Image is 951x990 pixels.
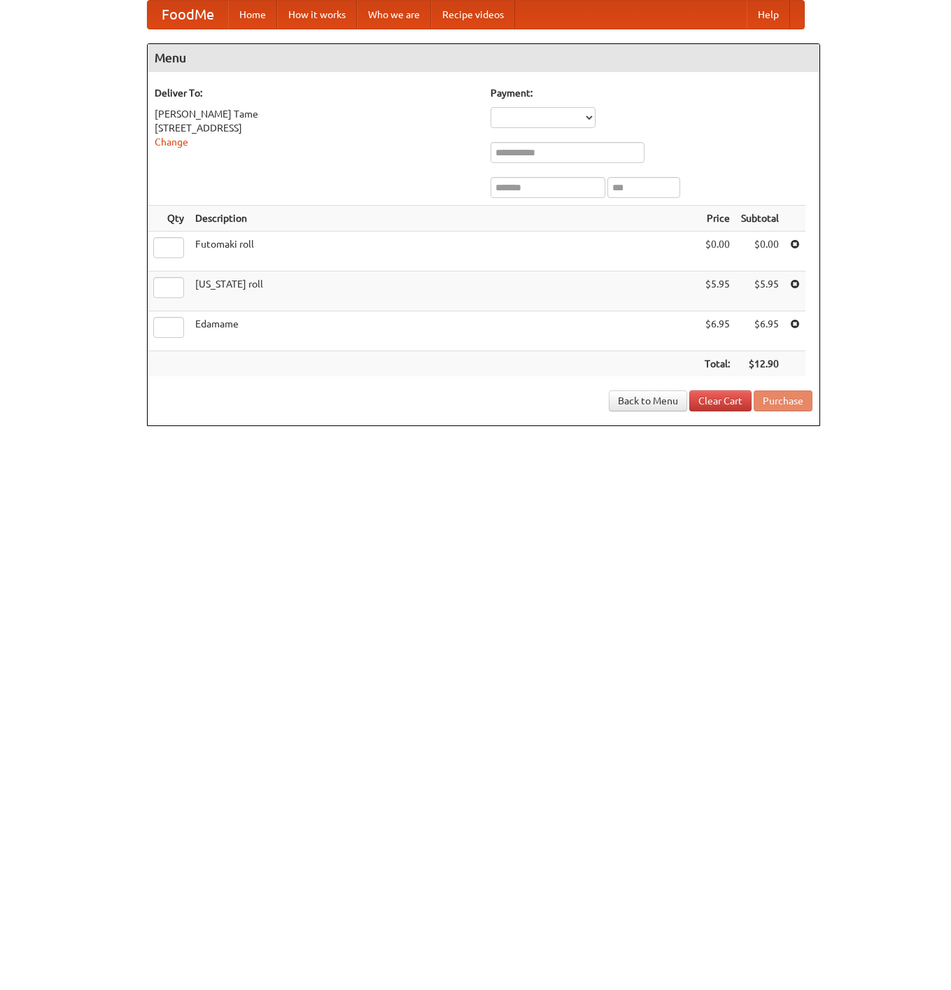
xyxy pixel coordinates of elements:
[609,390,687,411] a: Back to Menu
[155,86,477,100] h5: Deliver To:
[699,351,735,377] th: Total:
[357,1,431,29] a: Who we are
[735,311,784,351] td: $6.95
[155,136,188,148] a: Change
[190,206,699,232] th: Description
[431,1,515,29] a: Recipe videos
[155,107,477,121] div: [PERSON_NAME] Tame
[190,232,699,271] td: Futomaki roll
[148,1,228,29] a: FoodMe
[735,232,784,271] td: $0.00
[735,206,784,232] th: Subtotal
[735,271,784,311] td: $5.95
[735,351,784,377] th: $12.90
[699,271,735,311] td: $5.95
[689,390,752,411] a: Clear Cart
[228,1,277,29] a: Home
[277,1,357,29] a: How it works
[699,206,735,232] th: Price
[190,311,699,351] td: Edamame
[699,311,735,351] td: $6.95
[190,271,699,311] td: [US_STATE] roll
[148,206,190,232] th: Qty
[699,232,735,271] td: $0.00
[747,1,790,29] a: Help
[148,44,819,72] h4: Menu
[491,86,812,100] h5: Payment:
[155,121,477,135] div: [STREET_ADDRESS]
[754,390,812,411] button: Purchase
